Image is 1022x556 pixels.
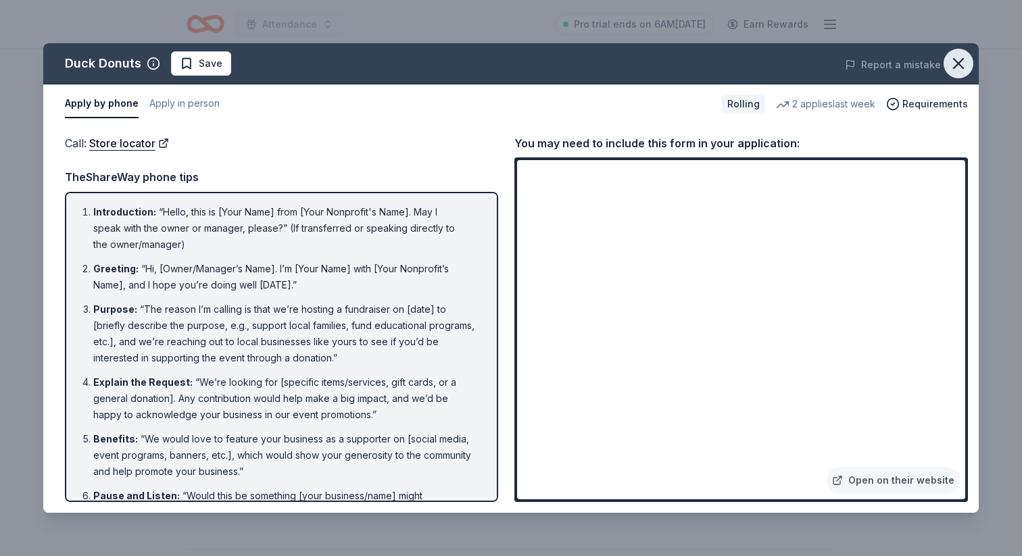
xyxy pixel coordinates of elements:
li: “The reason I’m calling is that we’re hosting a fundraiser on [date] to [briefly describe the pur... [93,301,478,366]
button: Apply by phone [65,90,139,118]
div: Duck Donuts [65,53,141,74]
span: Introduction : [93,206,156,218]
li: “We would love to feature your business as a supporter on [social media, event programs, banners,... [93,431,478,480]
a: Open on their website [827,467,960,494]
a: Store locator [89,134,169,152]
button: Report a mistake [845,57,941,73]
div: Call : [65,134,498,152]
span: Requirements [902,96,968,112]
span: Pause and Listen : [93,490,180,501]
button: Apply in person [149,90,220,118]
div: Rolling [722,95,765,113]
li: “Hello, this is [Your Name] from [Your Nonprofit's Name]. May I speak with the owner or manager, ... [93,204,478,253]
span: Greeting : [93,263,139,274]
div: 2 applies last week [776,96,875,112]
li: “Hi, [Owner/Manager’s Name]. I’m [Your Name] with [Your Nonprofit’s Name], and I hope you’re doin... [93,261,478,293]
button: Save [171,51,231,76]
div: You may need to include this form in your application: [514,134,968,152]
span: Save [199,55,222,72]
span: Purpose : [93,303,137,315]
span: Explain the Request : [93,376,193,388]
div: TheShareWay phone tips [65,168,498,186]
li: “We’re looking for [specific items/services, gift cards, or a general donation]. Any contribution... [93,374,478,423]
li: “Would this be something [your business/name] might consider supporting?” [93,488,478,520]
button: Requirements [886,96,968,112]
span: Benefits : [93,433,138,445]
